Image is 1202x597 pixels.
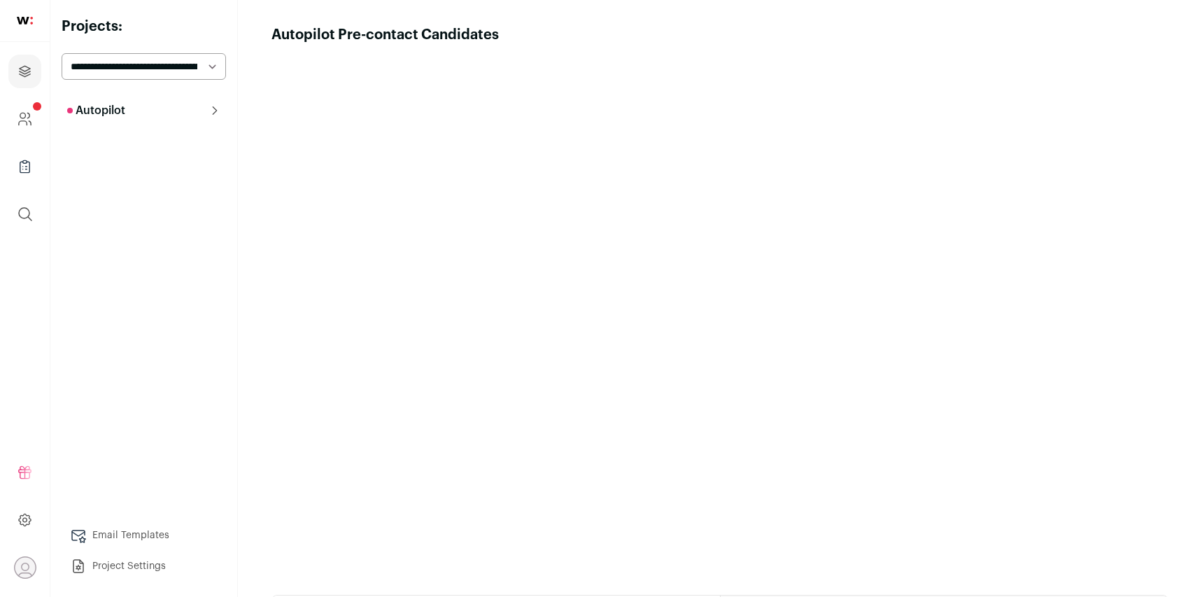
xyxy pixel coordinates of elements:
button: Open dropdown [14,556,36,579]
a: Company Lists [8,150,41,183]
a: Projects [8,55,41,88]
iframe: Autopilot Calibration [271,45,1168,578]
a: Project Settings [62,552,226,580]
a: Company and ATS Settings [8,102,41,136]
a: Email Templates [62,521,226,549]
p: Autopilot [67,102,125,119]
h2: Projects: [62,17,226,36]
button: Autopilot [62,97,226,125]
h1: Autopilot Pre-contact Candidates [271,25,499,45]
img: wellfound-shorthand-0d5821cbd27db2630d0214b213865d53afaa358527fdda9d0ea32b1df1b89c2c.svg [17,17,33,24]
